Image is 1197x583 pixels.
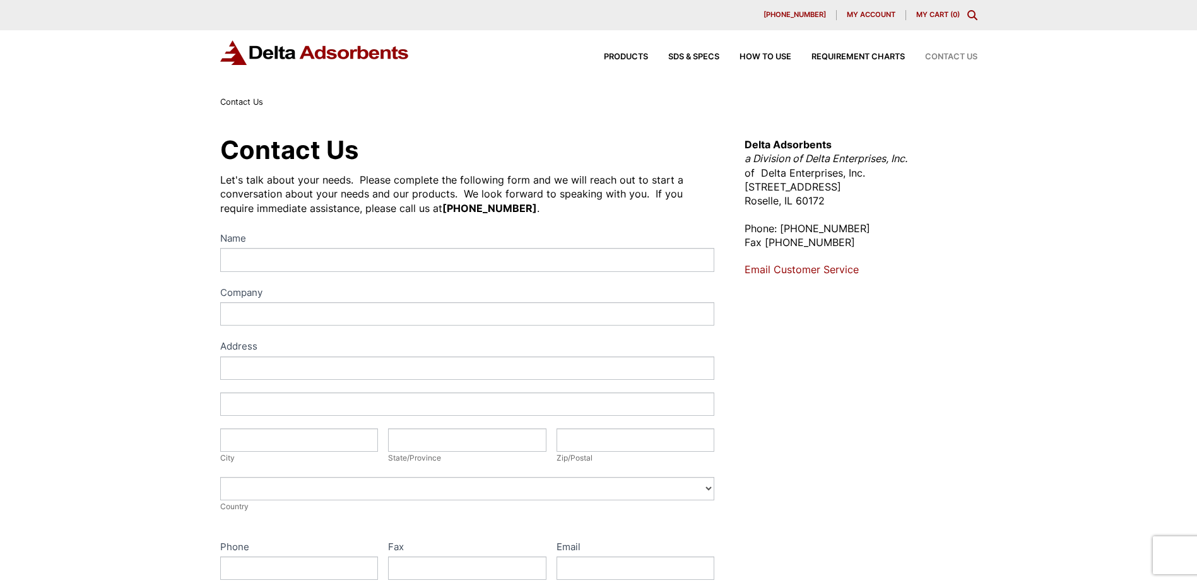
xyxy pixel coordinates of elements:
em: a Division of Delta Enterprises, Inc. [745,152,907,165]
span: Requirement Charts [811,53,905,61]
label: Fax [388,539,546,557]
a: [PHONE_NUMBER] [753,10,837,20]
a: Contact Us [905,53,977,61]
p: Phone: [PHONE_NUMBER] Fax [PHONE_NUMBER] [745,221,977,250]
a: My Cart (0) [916,10,960,19]
img: Delta Adsorbents [220,40,410,65]
div: Address [220,338,715,356]
span: Products [604,53,648,61]
label: Company [220,285,715,303]
label: Phone [220,539,379,557]
p: of Delta Enterprises, Inc. [STREET_ADDRESS] Roselle, IL 60172 [745,138,977,208]
strong: [PHONE_NUMBER] [442,202,537,215]
div: Country [220,500,715,513]
span: 0 [953,10,957,19]
div: City [220,452,379,464]
label: Email [557,539,715,557]
div: Let's talk about your needs. Please complete the following form and we will reach out to start a ... [220,173,715,215]
span: My account [847,11,895,18]
span: SDS & SPECS [668,53,719,61]
span: Contact Us [220,97,263,107]
h1: Contact Us [220,138,715,163]
a: Products [584,53,648,61]
strong: Delta Adsorbents [745,138,832,151]
a: SDS & SPECS [648,53,719,61]
span: [PHONE_NUMBER] [764,11,826,18]
label: Name [220,230,715,249]
span: Contact Us [925,53,977,61]
div: State/Province [388,452,546,464]
a: My account [837,10,906,20]
a: Requirement Charts [791,53,905,61]
a: Email Customer Service [745,263,859,276]
div: Zip/Postal [557,452,715,464]
span: How to Use [740,53,791,61]
a: How to Use [719,53,791,61]
div: Toggle Modal Content [967,10,977,20]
